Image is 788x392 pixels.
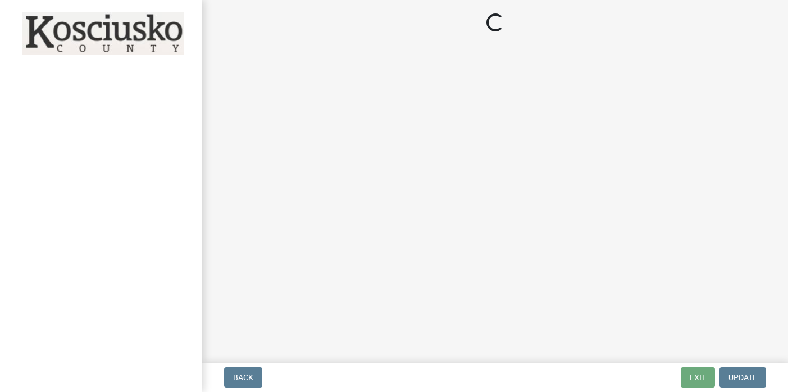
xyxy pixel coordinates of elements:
[728,373,757,382] span: Update
[22,12,184,55] img: Kosciusko County, Indiana
[233,373,253,382] span: Back
[681,367,715,388] button: Exit
[224,367,262,388] button: Back
[719,367,766,388] button: Update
